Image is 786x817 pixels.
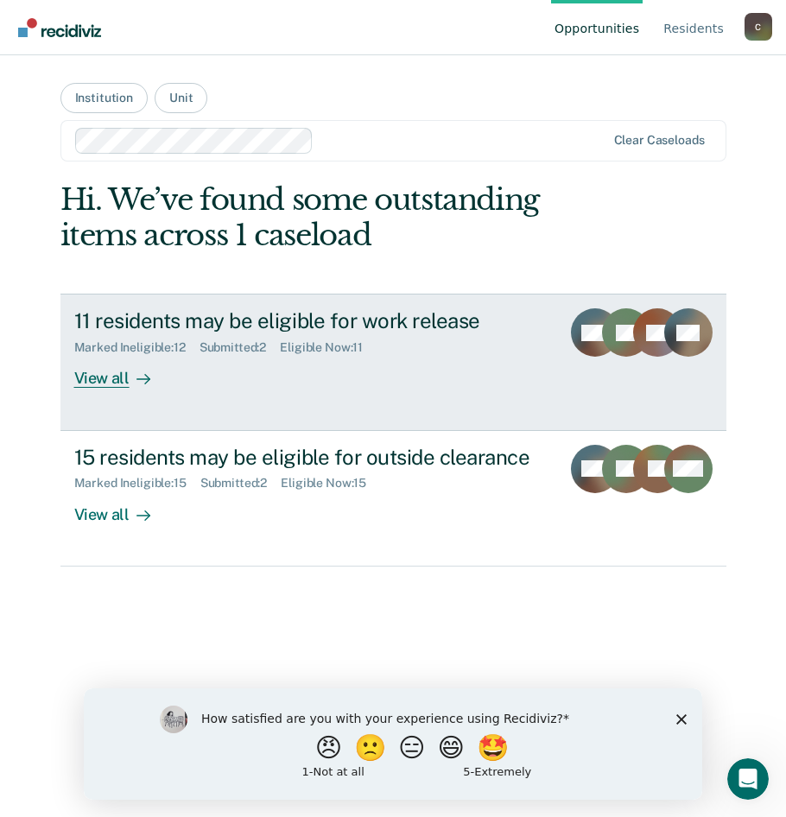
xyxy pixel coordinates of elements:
[74,308,547,333] div: 11 residents may be eligible for work release
[60,83,148,113] button: Institution
[18,18,101,37] img: Recidiviz
[200,476,282,491] div: Submitted : 2
[74,445,547,470] div: 15 residents may be eligible for outside clearance
[74,491,171,524] div: View all
[74,340,200,355] div: Marked Ineligible : 12
[200,340,281,355] div: Submitted : 2
[60,182,593,253] div: Hi. We’ve found some outstanding items across 1 caseload
[74,355,171,389] div: View all
[155,83,207,113] button: Unit
[280,340,377,355] div: Eligible Now : 11
[281,476,380,491] div: Eligible Now : 15
[745,13,772,41] div: C
[727,758,769,800] iframe: Intercom live chat
[745,13,772,41] button: Profile dropdown button
[84,688,702,800] iframe: Survey by Kim from Recidiviz
[74,476,200,491] div: Marked Ineligible : 15
[614,133,705,148] div: Clear caseloads
[60,294,726,430] a: 11 residents may be eligible for work releaseMarked Ineligible:12Submitted:2Eligible Now:11View all
[60,431,726,567] a: 15 residents may be eligible for outside clearanceMarked Ineligible:15Submitted:2Eligible Now:15V...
